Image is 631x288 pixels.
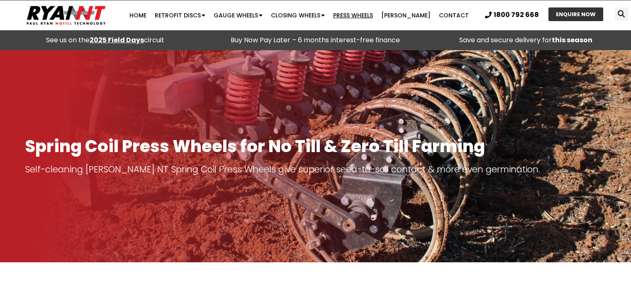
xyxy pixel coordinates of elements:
a: 2025 Field Days [90,35,144,45]
a: 1800 792 668 [485,12,539,18]
h1: Spring Coil Press Wheels for No Till & Zero Till Farming [25,137,606,155]
div: Search [615,7,628,21]
a: Closing Wheels [267,7,329,24]
a: Gauge Wheels [210,7,267,24]
a: ENQUIRE NOW [548,7,603,21]
span: ENQUIRE NOW [556,12,596,17]
a: [PERSON_NAME] [377,7,435,24]
p: Self-cleaning [PERSON_NAME] NT Spring Coil Press Wheels give superior seed-to-soil contact & more... [25,164,606,175]
a: Press Wheels [329,7,377,24]
a: Retrofit Discs [151,7,210,24]
strong: this season [552,35,592,45]
p: Save and secure delivery for [425,34,627,46]
span: 1800 792 668 [494,12,539,18]
div: See us on the circuit [4,34,206,46]
a: Contact [435,7,473,24]
img: Ryan NT logo [25,2,108,28]
a: Home [125,7,151,24]
nav: Menu [122,7,476,24]
p: Buy Now Pay Later – 6 months interest-free finance [214,34,417,46]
